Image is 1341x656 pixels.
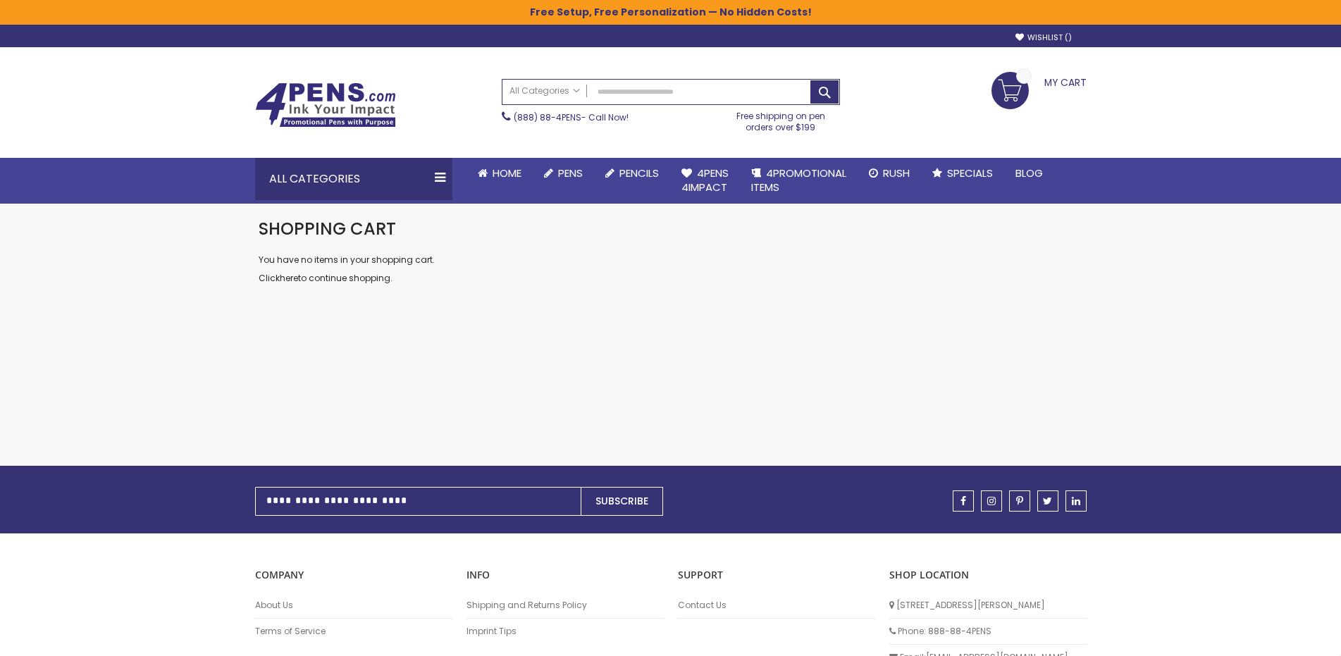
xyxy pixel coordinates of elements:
a: Contact Us [678,600,875,611]
p: You have no items in your shopping cart. [259,254,1083,266]
a: Specials [921,158,1004,189]
button: Subscribe [581,487,663,516]
span: linkedin [1072,496,1080,506]
span: - Call Now! [514,111,629,123]
p: COMPANY [255,569,452,582]
span: facebook [960,496,966,506]
span: Specials [947,166,993,180]
span: Subscribe [595,494,648,508]
span: All Categories [509,85,580,97]
span: instagram [987,496,996,506]
a: Imprint Tips [466,626,664,637]
span: Rush [883,166,910,180]
a: (888) 88-4PENS [514,111,581,123]
span: 4PROMOTIONAL ITEMS [751,166,846,194]
span: 4Pens 4impact [681,166,729,194]
span: pinterest [1016,496,1023,506]
a: Pencils [594,158,670,189]
span: Shopping Cart [259,217,396,240]
a: facebook [953,490,974,512]
a: pinterest [1009,490,1030,512]
span: Pencils [619,166,659,180]
li: [STREET_ADDRESS][PERSON_NAME] [889,593,1087,619]
a: Terms of Service [255,626,452,637]
p: SHOP LOCATION [889,569,1087,582]
p: Click to continue shopping. [259,273,1083,284]
a: Shipping and Returns Policy [466,600,664,611]
span: twitter [1043,496,1052,506]
li: Phone: 888-88-4PENS [889,619,1087,645]
a: 4Pens4impact [670,158,740,204]
a: twitter [1037,490,1058,512]
p: INFO [466,569,664,582]
p: Support [678,569,875,582]
a: Wishlist [1015,32,1072,43]
a: 4PROMOTIONALITEMS [740,158,858,204]
img: 4Pens Custom Pens and Promotional Products [255,82,396,128]
span: Blog [1015,166,1043,180]
a: About Us [255,600,452,611]
span: Pens [558,166,583,180]
a: All Categories [502,80,587,103]
a: linkedin [1065,490,1087,512]
a: Rush [858,158,921,189]
span: Home [493,166,521,180]
a: Home [466,158,533,189]
div: Free shipping on pen orders over $199 [722,105,840,133]
div: All Categories [255,158,452,200]
a: here [280,272,298,284]
a: instagram [981,490,1002,512]
a: Pens [533,158,594,189]
a: Blog [1004,158,1054,189]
